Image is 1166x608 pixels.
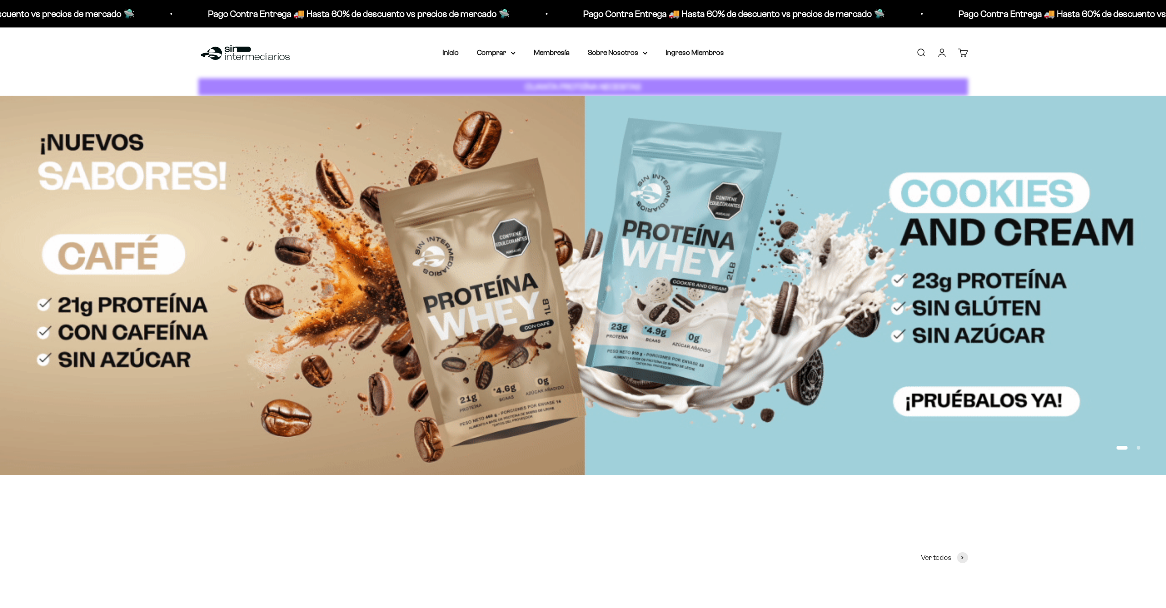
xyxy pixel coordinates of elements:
a: Ver todos [921,552,968,564]
summary: Comprar [477,47,515,59]
a: Ingreso Miembros [666,49,724,56]
summary: Sobre Nosotros [588,47,647,59]
a: Inicio [443,49,459,56]
p: Pago Contra Entrega 🚚 Hasta 60% de descuento vs precios de mercado 🛸 [208,6,510,21]
p: Pago Contra Entrega 🚚 Hasta 60% de descuento vs precios de mercado 🛸 [583,6,885,21]
strong: CUANTA PROTEÍNA NECESITAS [525,82,641,92]
a: Membresía [534,49,569,56]
span: Ver todos [921,552,952,564]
